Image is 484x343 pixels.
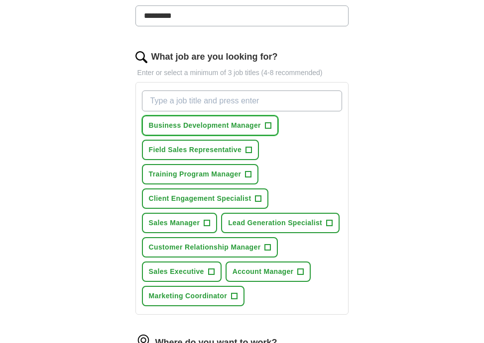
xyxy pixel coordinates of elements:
[149,291,227,301] span: Marketing Coordinator
[142,90,343,111] input: Type a job title and press enter
[149,218,200,228] span: Sales Manager
[221,213,340,233] button: Lead Generation Specialist
[151,50,278,64] label: What job are you looking for?
[142,115,278,136] button: Business Development Manager
[142,213,218,233] button: Sales Manager
[135,68,349,78] p: Enter or select a minimum of 3 job titles (4-8 recommended)
[149,193,251,204] span: Client Engagement Specialist
[149,145,242,155] span: Field Sales Representative
[142,140,259,160] button: Field Sales Representative
[142,164,259,184] button: Training Program Manager
[149,266,204,277] span: Sales Executive
[142,188,269,209] button: Client Engagement Specialist
[149,120,261,131] span: Business Development Manager
[226,261,311,282] button: Account Manager
[149,169,242,179] span: Training Program Manager
[228,218,322,228] span: Lead Generation Specialist
[233,266,294,277] span: Account Manager
[142,261,222,282] button: Sales Executive
[142,237,278,257] button: Customer Relationship Manager
[149,242,261,253] span: Customer Relationship Manager
[142,286,244,306] button: Marketing Coordinator
[135,51,147,63] img: search.png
